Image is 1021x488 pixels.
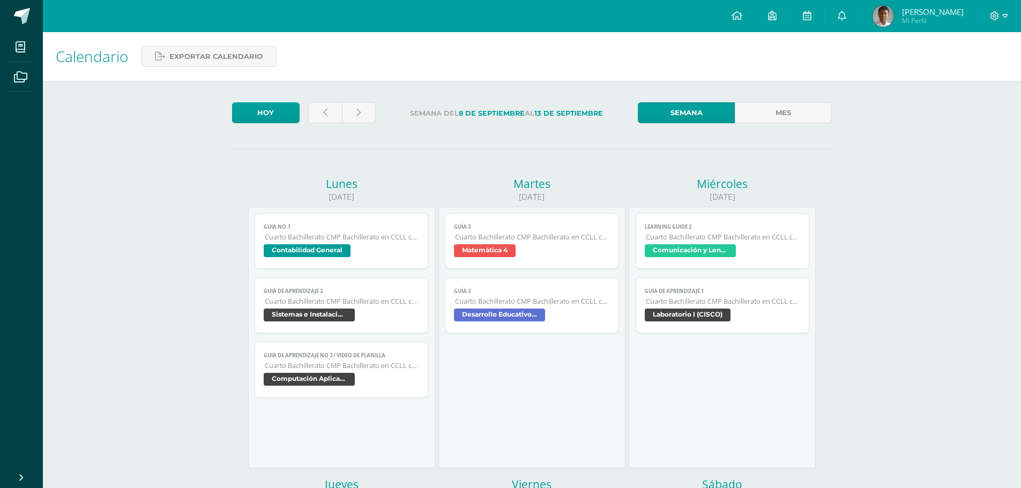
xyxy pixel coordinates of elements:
a: Guía 3Cuarto Bachillerato CMP Bachillerato en CCLL con Orientación en ComputaciónMatemática 4 [445,213,619,269]
span: Cuarto Bachillerato CMP Bachillerato en CCLL con Orientación en Computación [455,297,610,306]
a: Hoy [232,102,300,123]
span: [PERSON_NAME] [902,6,964,17]
span: Guía de aprendizaje 1 [645,288,801,295]
span: Calendario [56,46,128,66]
a: Learning Guide 2Cuarto Bachillerato CMP Bachillerato en CCLL con Orientación en ComputaciónComuni... [636,213,810,269]
strong: 13 de Septiembre [534,109,603,117]
span: Exportar calendario [169,47,263,66]
a: Guìa de Aprendizaje 3Cuarto Bachillerato CMP Bachillerato en CCLL con Orientación en ComputaciónS... [255,277,429,333]
div: Miércoles [629,176,816,191]
a: Mes [735,102,832,123]
span: Mi Perfil [902,16,964,25]
span: Guìa de Aprendizaje 3 [264,288,420,295]
span: Cuarto Bachillerato CMP Bachillerato en CCLL con Orientación en Computación [265,297,420,306]
span: GUIA DE APRENDIZAJE NO 3 / VIDEO DE PLANILLA [264,352,420,359]
span: Cuarto Bachillerato CMP Bachillerato en CCLL con Orientación en Computación [646,297,801,306]
label: Semana del al [384,102,629,124]
div: Lunes [248,176,435,191]
a: Exportar calendario [141,46,277,67]
strong: 8 de Septiembre [459,109,525,117]
span: Guía 3 [454,288,610,295]
img: ea99d1062f58a46360fad08a1855c1a4.png [873,5,894,27]
span: Cuarto Bachillerato CMP Bachillerato en CCLL con Orientación en Computación [265,361,420,370]
div: [DATE] [438,191,625,202]
span: Desarrollo Educativo y Proyecto de Vida [454,309,545,321]
span: Cuarto Bachillerato CMP Bachillerato en CCLL con Orientación en Computación [265,232,420,242]
span: Cuarto Bachillerato CMP Bachillerato en CCLL con Orientación en Computación [646,232,801,242]
div: Martes [438,176,625,191]
a: Semana [638,102,735,123]
a: GUIA NO.1Cuarto Bachillerato CMP Bachillerato en CCLL con Orientación en ComputaciónContabilidad ... [255,213,429,269]
a: Guía 3Cuarto Bachillerato CMP Bachillerato en CCLL con Orientación en ComputaciónDesarrollo Educa... [445,277,619,333]
div: [DATE] [248,191,435,202]
span: Laboratorio I (CISCO) [645,309,731,321]
span: Comunicación y Lenguaje L3 Inglés [645,244,736,257]
a: GUIA DE APRENDIZAJE NO 3 / VIDEO DE PLANILLACuarto Bachillerato CMP Bachillerato en CCLL con Orie... [255,342,429,397]
span: Guía 3 [454,223,610,230]
div: [DATE] [629,191,816,202]
span: Sistemas e Instalación de Software (Desarrollo de Software) [264,309,355,321]
span: Computación Aplicada (Informática) [264,373,355,386]
span: Matemática 4 [454,244,516,257]
span: Cuarto Bachillerato CMP Bachillerato en CCLL con Orientación en Computación [455,232,610,242]
a: Guía de aprendizaje 1Cuarto Bachillerato CMP Bachillerato en CCLL con Orientación en ComputaciónL... [636,277,810,333]
span: Contabilidad General [264,244,351,257]
span: Learning Guide 2 [645,223,801,230]
span: GUIA NO.1 [264,223,420,230]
